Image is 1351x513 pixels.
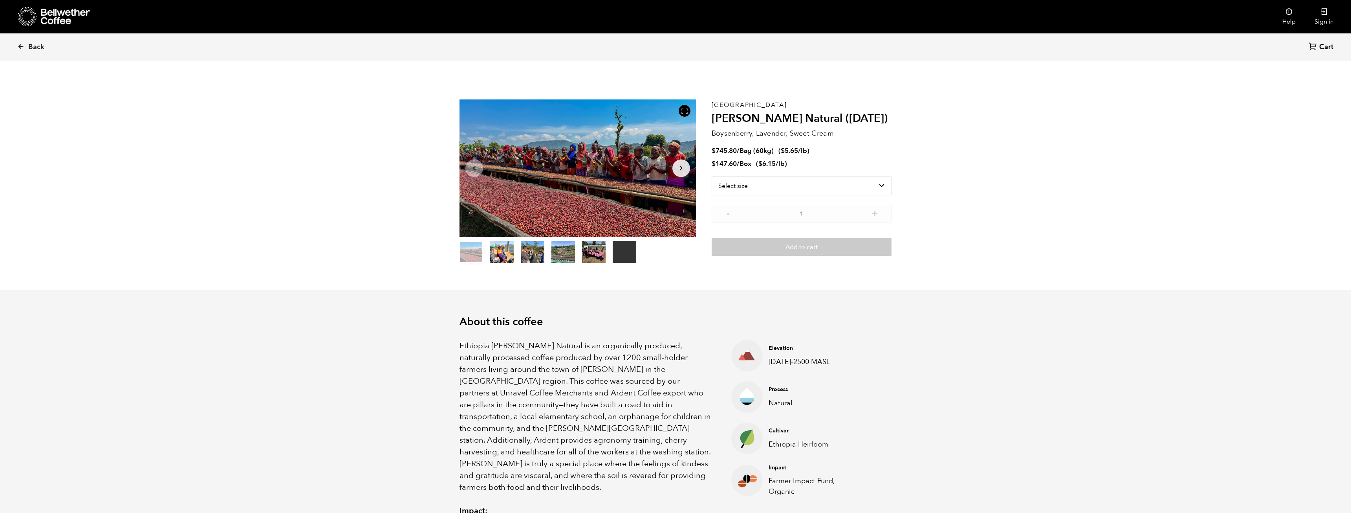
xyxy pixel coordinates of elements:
h4: Impact [769,464,856,472]
h4: Elevation [769,344,856,352]
span: Cart [1319,42,1333,52]
span: /lb [776,159,785,168]
span: ( ) [756,159,787,168]
bdi: 745.80 [712,146,737,155]
h4: Cultivar [769,427,856,435]
span: /lb [798,146,807,155]
p: Natural [769,398,856,408]
bdi: 6.15 [758,159,776,168]
h2: [PERSON_NAME] Natural ([DATE]) [712,112,892,125]
h2: About this coffee [459,316,892,328]
span: $ [712,159,716,168]
p: Farmer Impact Fund, Organic [769,476,856,497]
button: - [723,209,733,217]
span: ( ) [778,146,809,155]
bdi: 147.60 [712,159,737,168]
p: Boysenberry, Lavender, Sweet Cream [712,128,892,139]
p: [DATE]-2500 MASL [769,357,856,367]
button: + [870,209,880,217]
span: / [737,159,740,168]
span: Bag (60kg) [740,146,774,155]
span: Box [740,159,751,168]
span: $ [781,146,785,155]
bdi: 5.65 [781,146,798,155]
span: $ [712,146,716,155]
span: $ [758,159,762,168]
h4: Process [769,386,856,393]
p: Ethiopia Heirloom [769,439,856,450]
video: Your browser does not support the video tag. [613,241,636,263]
p: Ethiopia [PERSON_NAME] Natural is an organically produced, naturally processed coffee produced by... [459,340,712,493]
a: Cart [1309,42,1335,53]
button: Add to cart [712,238,892,256]
span: Back [28,42,44,52]
span: / [737,146,740,155]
